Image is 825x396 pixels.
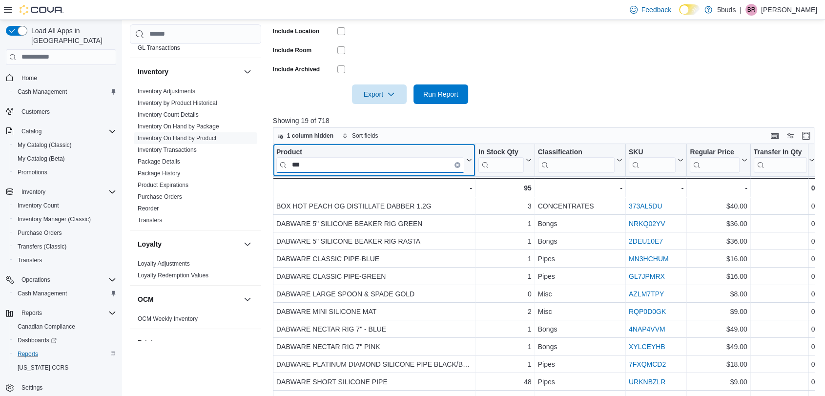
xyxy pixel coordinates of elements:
[138,272,208,279] a: Loyalty Redemption Values
[138,315,198,323] span: OCM Weekly Inventory
[138,216,162,224] span: Transfers
[629,308,666,315] a: RQP0D0GK
[138,158,180,165] a: Package Details
[478,147,524,157] div: In Stock Qty
[20,5,63,15] img: Cova
[138,134,216,142] span: Inventory On Hand by Product
[537,235,622,247] div: Bongs
[14,288,116,299] span: Cash Management
[423,89,458,99] span: Run Report
[18,88,67,96] span: Cash Management
[138,294,154,304] h3: OCM
[478,323,532,335] div: 1
[18,323,75,331] span: Canadian Compliance
[745,4,757,16] div: Briannen Rubin
[18,186,116,198] span: Inventory
[10,347,120,361] button: Reports
[10,212,120,226] button: Inventory Manager (Classic)
[358,84,401,104] span: Export
[18,72,116,84] span: Home
[18,186,49,198] button: Inventory
[753,323,815,335] div: 0
[276,182,472,194] div: -
[18,202,59,209] span: Inventory Count
[138,44,180,52] span: GL Transactions
[18,364,68,372] span: [US_STATE] CCRS
[138,100,217,106] a: Inventory by Product Historical
[130,85,261,230] div: Inventory
[2,125,120,138] button: Catalog
[21,309,42,317] span: Reports
[413,84,468,104] button: Run Report
[18,229,62,237] span: Purchase Orders
[138,135,216,142] a: Inventory On Hand by Product
[537,182,622,194] div: -
[21,276,50,284] span: Operations
[276,147,472,172] button: ProductClear input
[629,325,665,333] a: 4NAP4VVM
[478,147,532,172] button: In Stock Qty
[138,146,197,153] a: Inventory Transactions
[352,132,378,140] span: Sort fields
[14,334,116,346] span: Dashboards
[273,130,337,142] button: 1 column hidden
[478,147,524,172] div: In Stock Qty
[14,362,72,374] a: [US_STATE] CCRS
[276,323,472,335] div: DABWARE NECTAR RIG 7" - BLUE
[14,348,42,360] a: Reports
[753,147,807,172] div: Transfer In Qty
[690,376,747,388] div: $9.00
[138,294,240,304] button: OCM
[478,235,532,247] div: 1
[629,343,665,351] a: XYLCEYHB
[18,125,116,137] span: Catalog
[18,307,116,319] span: Reports
[629,147,676,157] div: SKU
[2,104,120,119] button: Customers
[537,341,622,353] div: Bongs
[753,235,815,247] div: 0
[21,108,50,116] span: Customers
[138,123,219,130] span: Inventory On Hand by Package
[14,321,116,333] span: Canadian Compliance
[537,358,622,370] div: Pipes
[753,200,815,212] div: 0
[14,348,116,360] span: Reports
[690,147,739,157] div: Regular Price
[10,138,120,152] button: My Catalog (Classic)
[537,376,622,388] div: Pipes
[537,218,622,229] div: Bongs
[138,88,195,95] a: Inventory Adjustments
[629,272,665,280] a: GL7JPMRX
[14,200,116,211] span: Inventory Count
[10,287,120,300] button: Cash Management
[629,147,676,172] div: SKU URL
[18,106,54,118] a: Customers
[14,213,95,225] a: Inventory Manager (Classic)
[800,130,812,142] button: Enter fullscreen
[138,44,180,51] a: GL Transactions
[14,213,116,225] span: Inventory Manager (Classic)
[10,333,120,347] a: Dashboards
[690,288,747,300] div: $8.00
[784,130,796,142] button: Display options
[753,306,815,317] div: 0
[690,147,747,172] button: Regular Price
[690,306,747,317] div: $9.00
[717,4,736,16] p: 5buds
[753,147,815,172] button: Transfer In Qty
[242,238,253,250] button: Loyalty
[14,167,51,178] a: Promotions
[478,218,532,229] div: 1
[454,162,460,167] button: Clear input
[138,181,188,189] span: Product Expirations
[138,67,168,77] h3: Inventory
[273,27,319,35] label: Include Location
[138,338,161,348] h3: Pricing
[276,235,472,247] div: DABWARE 5" SILICONE BEAKER RIG RASTA
[690,200,747,212] div: $40.00
[537,288,622,300] div: Misc
[18,141,72,149] span: My Catalog (Classic)
[14,86,116,98] span: Cash Management
[629,220,665,228] a: NRKQ02YV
